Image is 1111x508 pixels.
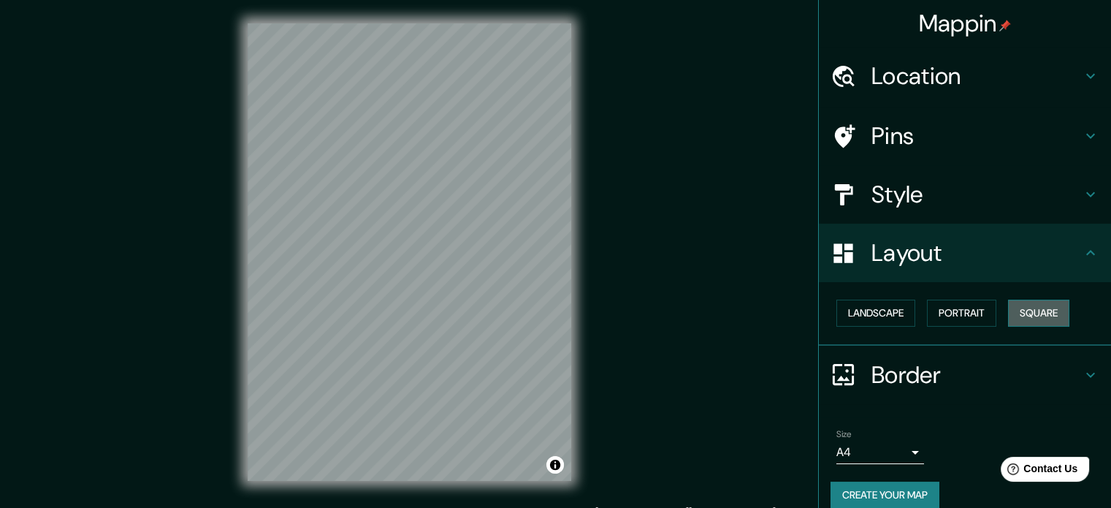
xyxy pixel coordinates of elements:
[819,346,1111,404] div: Border
[819,224,1111,282] div: Layout
[1008,300,1069,327] button: Square
[819,47,1111,105] div: Location
[871,121,1082,151] h4: Pins
[871,61,1082,91] h4: Location
[546,456,564,474] button: Toggle attribution
[836,441,924,464] div: A4
[836,428,852,440] label: Size
[919,9,1012,38] h4: Mappin
[999,20,1011,31] img: pin-icon.png
[927,300,996,327] button: Portrait
[871,360,1082,390] h4: Border
[819,165,1111,224] div: Style
[836,300,915,327] button: Landscape
[871,180,1082,209] h4: Style
[248,23,571,481] canvas: Map
[819,107,1111,165] div: Pins
[981,451,1095,492] iframe: Help widget launcher
[871,238,1082,268] h4: Layout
